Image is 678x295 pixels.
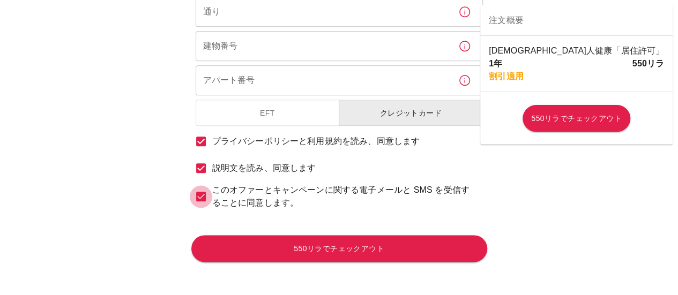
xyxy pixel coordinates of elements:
button: クレジットカード [339,100,483,126]
button: EFT [196,100,340,126]
font: EFT [260,109,275,117]
font: 1年 [489,59,502,68]
font: 説明文を読み、同意します [212,163,316,172]
font: 割引適用 [489,72,524,81]
font: このオファーとキャンペーンに関する電子メールと SMS を受信することに同意します。 [212,185,470,207]
font: クレジットカード [380,109,442,117]
font: プライバシーポリシーと利用規約を読み、同意します [212,137,420,146]
font: 550リラ [632,59,664,68]
button: 550リラでチェックアウト [523,105,630,132]
font: 注文概要 [489,16,524,25]
font: 550リラでチェックアウト [531,114,622,123]
font: 550リラでチェックアウト [294,245,384,253]
font: [DEMOGRAPHIC_DATA]人健康「居住許可」 [489,46,664,55]
button: 550リラでチェックアウト [191,235,487,262]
